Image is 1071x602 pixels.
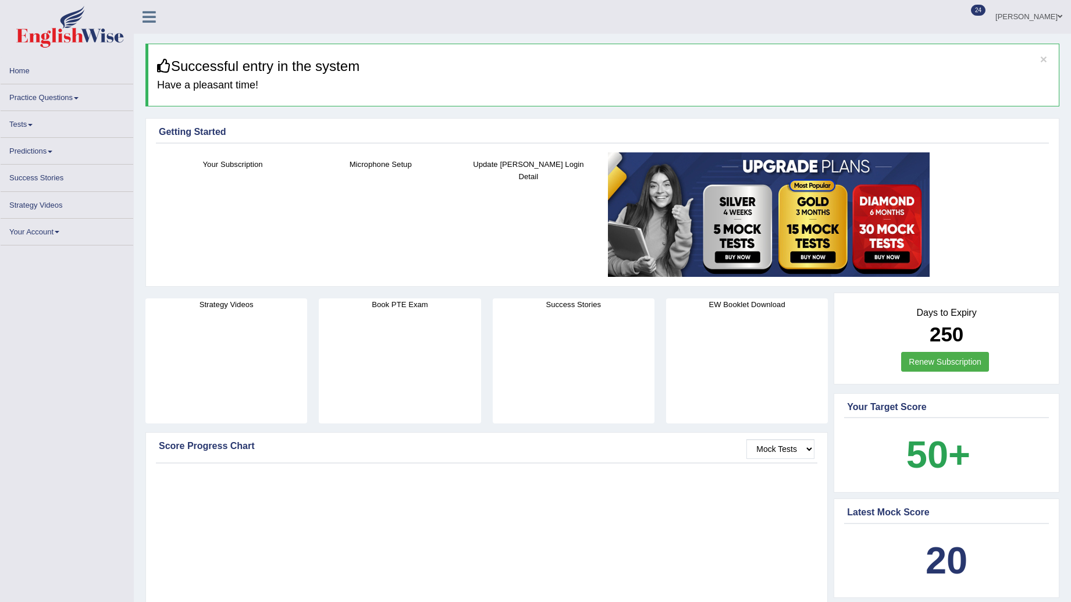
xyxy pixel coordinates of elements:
h4: Have a pleasant time! [157,80,1050,91]
a: Predictions [1,138,133,161]
a: Home [1,58,133,80]
img: small5.jpg [608,152,930,277]
a: Success Stories [1,165,133,187]
div: Score Progress Chart [159,439,814,453]
h4: Success Stories [493,298,654,311]
h4: Your Subscription [165,158,301,170]
h4: Microphone Setup [312,158,449,170]
a: Practice Questions [1,84,133,107]
a: Your Account [1,219,133,241]
div: Latest Mock Score [847,505,1046,519]
b: 20 [926,539,967,582]
div: Getting Started [159,125,1046,139]
h4: EW Booklet Download [666,298,828,311]
b: 50+ [906,433,970,476]
span: 24 [971,5,985,16]
button: × [1040,53,1047,65]
h3: Successful entry in the system [157,59,1050,74]
a: Renew Subscription [901,352,989,372]
h4: Strategy Videos [145,298,307,311]
h4: Update [PERSON_NAME] Login Detail [460,158,596,183]
a: Strategy Videos [1,192,133,215]
h4: Days to Expiry [847,308,1046,318]
div: Your Target Score [847,400,1046,414]
b: 250 [930,323,963,345]
a: Tests [1,111,133,134]
h4: Book PTE Exam [319,298,481,311]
